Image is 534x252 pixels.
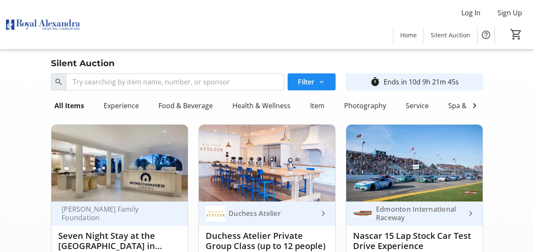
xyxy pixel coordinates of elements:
a: Home [393,27,424,43]
span: Sign Up [497,8,522,18]
div: Spa & Beauty [445,97,494,114]
div: [PERSON_NAME] Family Foundation [58,205,171,222]
span: Home [400,31,417,39]
div: Nascar 15 Lap Stock Car Test Drive Experience [353,231,476,251]
div: Item [307,97,328,114]
mat-icon: timer_outline [370,77,380,87]
div: Ends in 10d 9h 21m 45s [384,77,459,87]
a: Edmonton International RacewayEdmonton International Raceway [346,202,483,226]
input: Try searching by item name, number, or sponsor [66,73,284,90]
div: Health & Wellness [229,97,294,114]
div: Silent Auction [46,56,120,70]
img: Nascar 15 Lap Stock Car Test Drive Experience [346,125,483,202]
a: Silent Auction [424,27,477,43]
button: Sign Up [491,6,529,20]
button: Filter [288,73,336,90]
div: Seven Night Stay at the [GEOGRAPHIC_DATA] in [GEOGRAPHIC_DATA][PERSON_NAME] + $5K Travel Voucher [58,231,181,251]
a: Duchess AtelierDuchess Atelier [199,202,335,226]
button: Log In [455,6,487,20]
div: Duchess Atelier Private Group Class (up to 12 people) [206,231,328,251]
span: Log In [461,8,480,18]
img: Duchess Atelier Private Group Class (up to 12 people) [199,125,335,202]
div: Duchess Atelier [225,209,318,218]
img: Duchess Atelier [206,204,225,223]
button: Help [477,26,494,43]
img: Edmonton International Raceway [353,204,373,223]
mat-icon: keyboard_arrow_right [318,208,328,218]
button: Cart [509,27,524,42]
span: Silent Auction [431,31,470,39]
mat-icon: keyboard_arrow_right [466,208,476,218]
span: Filter [298,77,314,87]
img: Seven Night Stay at the Windjammer Landing Resort in St. Lucia + $5K Travel Voucher [51,125,188,202]
div: Service [402,97,432,114]
div: All Items [51,97,88,114]
img: Royal Alexandra Hospital Foundation's Logo [5,3,81,46]
div: Photography [341,97,390,114]
div: Edmonton International Raceway [373,205,466,222]
div: Food & Beverage [155,97,216,114]
div: Experience [100,97,142,114]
